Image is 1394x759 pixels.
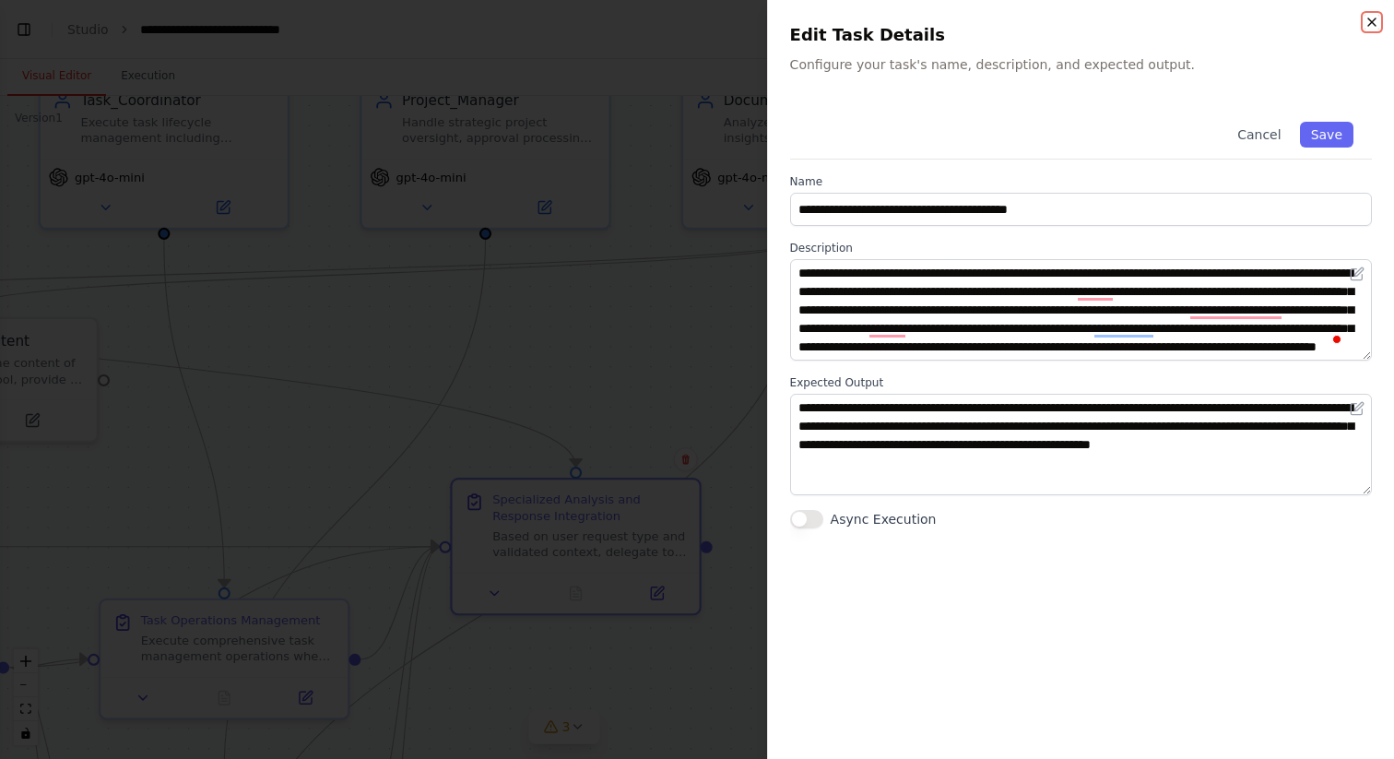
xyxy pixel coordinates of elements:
button: Open in editor [1346,397,1368,420]
h2: Edit Task Details [790,22,1372,48]
button: Open in editor [1346,263,1368,285]
label: Async Execution [831,510,937,528]
button: Cancel [1226,122,1292,148]
p: Configure your task's name, description, and expected output. [790,55,1372,74]
button: Save [1300,122,1353,148]
label: Name [790,174,1372,189]
textarea: To enrich screen reader interactions, please activate Accessibility in Grammarly extension settings [790,259,1372,361]
label: Expected Output [790,375,1372,390]
label: Description [790,241,1372,255]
